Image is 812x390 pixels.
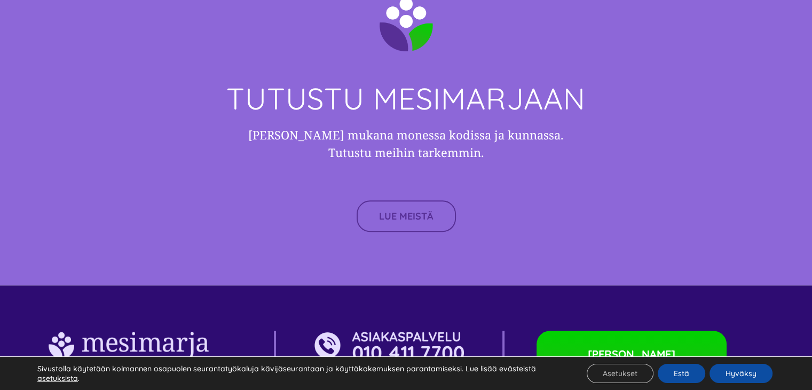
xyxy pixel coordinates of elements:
[587,364,653,383] button: Asetukset
[86,82,727,115] h1: TUTUSTU MESIMARJAAN
[314,330,464,344] a: 001Asset 6@2x
[563,347,700,377] span: [PERSON_NAME] ARVIOKÄYNTI
[379,210,433,222] span: LUE MEISTÄ
[658,364,705,383] button: Estä
[37,364,560,383] p: Sivustolla käytetään kolmannen osapuolen seurantatyökaluja kävijäseurantaan ja käyttäkokemuksen p...
[246,126,566,161] h3: [PERSON_NAME] mukana monessa kodissa ja kunnassa. Tutustu meihin tarkemmin.
[709,364,772,383] button: Hyväksy
[37,373,78,383] button: asetuksista
[357,200,456,232] a: LUE MEISTÄ
[49,330,209,344] a: 001Asset 5@2x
